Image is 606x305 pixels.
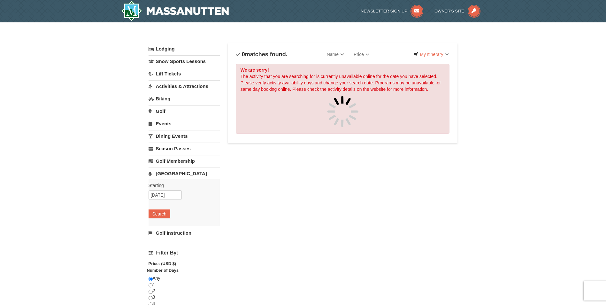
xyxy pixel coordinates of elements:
[410,50,453,59] a: My Itinerary
[149,209,170,218] button: Search
[241,67,269,73] strong: We are sorry!
[149,250,220,256] h4: Filter By:
[149,93,220,105] a: Biking
[434,9,480,13] a: Owner's Site
[434,9,464,13] span: Owner's Site
[149,143,220,154] a: Season Passes
[149,80,220,92] a: Activities & Attractions
[149,182,215,189] label: Starting
[327,96,359,128] img: spinner.gif
[236,64,450,134] div: The activity that you are searching for is currently unavailable online for the date you have sel...
[322,48,349,61] a: Name
[149,130,220,142] a: Dining Events
[149,55,220,67] a: Snow Sports Lessons
[121,1,229,21] a: Massanutten Resort
[149,155,220,167] a: Golf Membership
[349,48,374,61] a: Price
[147,268,179,273] strong: Number of Days
[149,105,220,117] a: Golf
[149,118,220,129] a: Events
[149,227,220,239] a: Golf Instruction
[149,168,220,179] a: [GEOGRAPHIC_DATA]
[361,9,407,13] span: Newsletter Sign Up
[121,1,229,21] img: Massanutten Resort Logo
[149,43,220,55] a: Lodging
[149,261,176,266] strong: Price: (USD $)
[361,9,423,13] a: Newsletter Sign Up
[149,68,220,80] a: Lift Tickets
